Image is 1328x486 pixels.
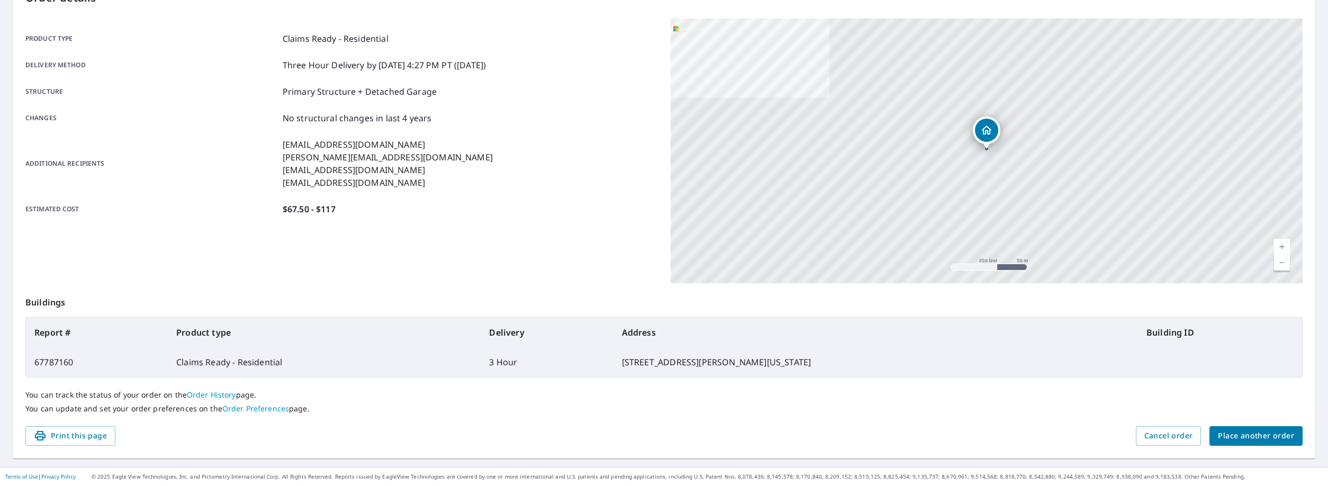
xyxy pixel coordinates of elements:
span: Cancel order [1144,429,1193,443]
a: Current Level 17, Zoom Out [1274,255,1290,271]
td: [STREET_ADDRESS][PERSON_NAME][US_STATE] [613,347,1138,377]
td: 67787160 [26,347,168,377]
th: Address [613,318,1138,347]
th: Report # [26,318,168,347]
p: Claims Ready - Residential [283,32,389,45]
p: | [5,473,76,480]
div: Dropped pin, building 1, Residential property, 402 S Roeske Ave Michigan City, IN 46360 [973,116,1000,149]
p: [EMAIL_ADDRESS][DOMAIN_NAME] [283,164,493,176]
p: [PERSON_NAME][EMAIL_ADDRESS][DOMAIN_NAME] [283,151,493,164]
th: Building ID [1138,318,1302,347]
p: $67.50 - $117 [283,203,336,215]
p: You can track the status of your order on the page. [25,390,1303,400]
p: © 2025 Eagle View Technologies, Inc. and Pictometry International Corp. All Rights Reserved. Repo... [92,473,1323,481]
td: Claims Ready - Residential [168,347,481,377]
span: Place another order [1218,429,1294,443]
a: Current Level 17, Zoom In [1274,239,1290,255]
p: Changes [25,112,278,124]
td: 3 Hour [481,347,613,377]
button: Cancel order [1136,426,1201,446]
p: Estimated cost [25,203,278,215]
p: Primary Structure + Detached Garage [283,85,437,98]
p: Product type [25,32,278,45]
span: Print this page [34,429,107,443]
a: Privacy Policy [41,473,76,480]
p: [EMAIL_ADDRESS][DOMAIN_NAME] [283,176,493,189]
th: Delivery [481,318,613,347]
p: Structure [25,85,278,98]
p: Additional recipients [25,138,278,189]
p: You can update and set your order preferences on the page. [25,404,1303,413]
a: Order History [187,390,236,400]
button: Place another order [1209,426,1303,446]
a: Terms of Use [5,473,38,480]
p: Buildings [25,283,1303,317]
p: Delivery method [25,59,278,71]
p: No structural changes in last 4 years [283,112,432,124]
button: Print this page [25,426,115,446]
p: [EMAIL_ADDRESS][DOMAIN_NAME] [283,138,493,151]
th: Product type [168,318,481,347]
a: Order Preferences [222,403,289,413]
p: Three Hour Delivery by [DATE] 4:27 PM PT ([DATE]) [283,59,486,71]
